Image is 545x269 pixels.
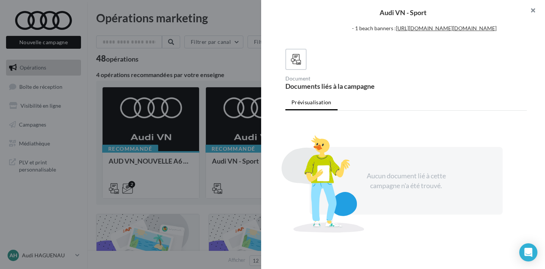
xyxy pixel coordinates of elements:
[285,83,403,90] div: Documents liés à la campagne
[358,171,454,190] div: Aucun document lié à cette campagne n'a été trouvé.
[273,9,533,16] div: Audi VN - Sport
[285,76,403,81] div: Document
[519,243,537,261] div: Open Intercom Messenger
[396,25,497,31] a: [URL][DOMAIN_NAME][DOMAIN_NAME]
